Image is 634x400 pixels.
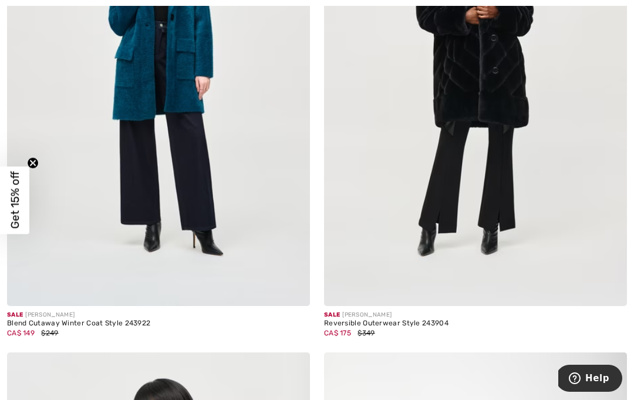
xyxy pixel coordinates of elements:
[27,157,39,169] button: Close teaser
[324,311,627,320] div: [PERSON_NAME]
[324,320,627,328] div: Reversible Outerwear Style 243904
[324,311,340,318] span: Sale
[358,329,375,337] span: $349
[558,365,622,394] iframe: Opens a widget where you can find more information
[7,311,23,318] span: Sale
[41,329,58,337] span: $249
[8,172,22,229] span: Get 15% off
[7,329,35,337] span: CA$ 149
[7,311,310,320] div: [PERSON_NAME]
[324,329,351,337] span: CA$ 175
[7,320,310,328] div: Blend Cutaway Winter Coat Style 243922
